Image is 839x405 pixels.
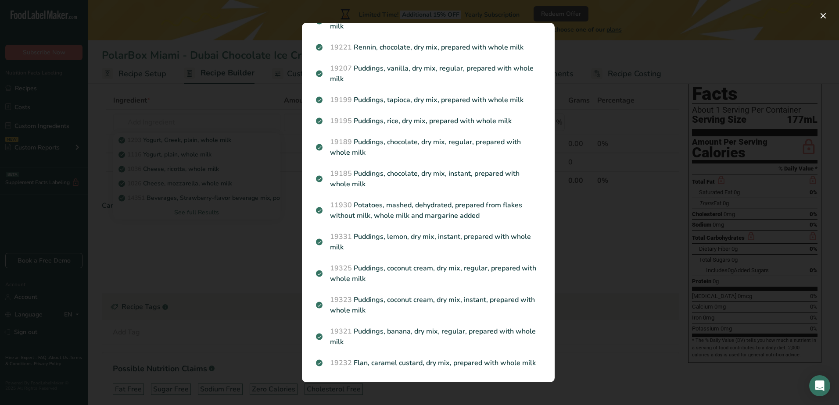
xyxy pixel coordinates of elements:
[316,116,541,126] p: Puddings, rice, dry mix, prepared with whole milk
[316,326,541,347] p: Puddings, banana, dry mix, regular, prepared with whole milk
[316,42,541,53] p: Rennin, chocolate, dry mix, prepared with whole milk
[330,358,352,368] span: 19232
[316,63,541,84] p: Puddings, vanilla, dry mix, regular, prepared with whole milk
[330,200,352,210] span: 11930
[330,169,352,178] span: 19185
[316,295,541,316] p: Puddings, coconut cream, dry mix, instant, prepared with whole milk
[330,43,352,52] span: 19221
[316,95,541,105] p: Puddings, tapioca, dry mix, prepared with whole milk
[316,168,541,189] p: Puddings, chocolate, dry mix, instant, prepared with whole milk
[316,263,541,284] p: Puddings, coconut cream, dry mix, regular, prepared with whole milk
[330,64,352,73] span: 19207
[316,358,541,368] p: Flan, caramel custard, dry mix, prepared with whole milk
[330,295,352,305] span: 19323
[330,232,352,242] span: 19331
[330,327,352,336] span: 19321
[316,200,541,221] p: Potatoes, mashed, dehydrated, prepared from flakes without milk, whole milk and margarine added
[316,137,541,158] p: Puddings, chocolate, dry mix, regular, prepared with whole milk
[330,263,352,273] span: 19325
[316,231,541,252] p: Puddings, lemon, dry mix, instant, prepared with whole milk
[330,116,352,126] span: 19195
[330,137,352,147] span: 19189
[809,375,830,396] div: Open Intercom Messenger
[330,95,352,105] span: 19199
